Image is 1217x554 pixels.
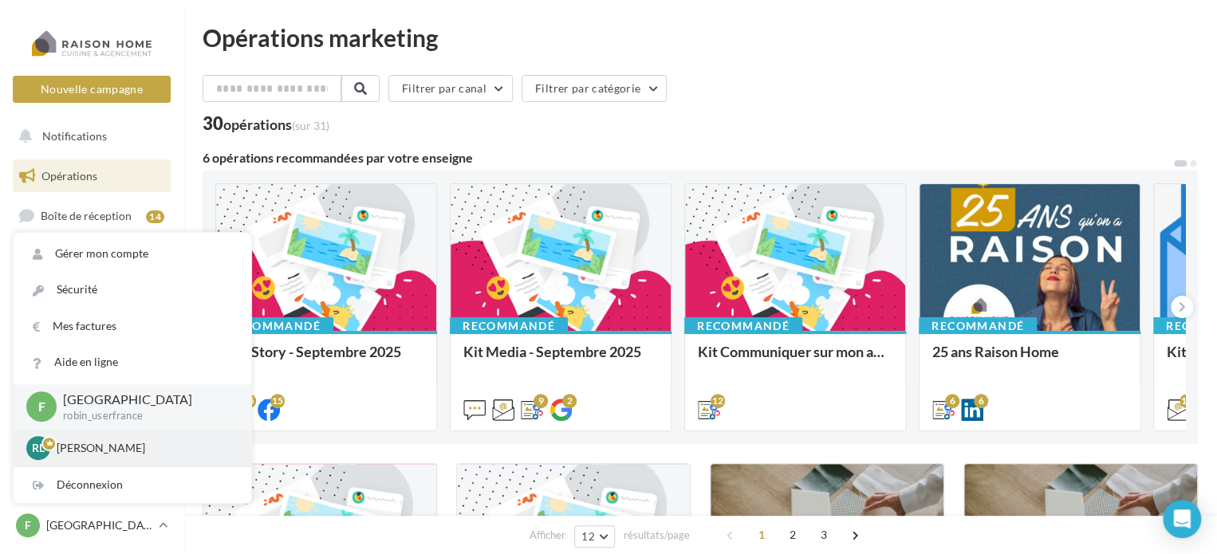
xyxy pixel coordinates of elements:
button: Notifications [10,120,167,153]
div: 25 ans Raison Home [932,344,1127,375]
a: Gérer mon compte [14,236,251,272]
a: Campagnes [10,280,174,313]
div: 12 [711,394,725,408]
button: Filtrer par canal [388,75,513,102]
a: Aide en ligne [14,344,251,380]
a: Contacts [10,319,174,352]
div: 15 [270,394,285,408]
span: Opérations [41,169,97,183]
div: 6 [945,394,959,408]
span: résultats/page [624,528,690,543]
button: Nouvelle campagne [13,76,171,103]
span: F [25,517,31,533]
span: 2 [780,522,805,548]
span: 1 [749,522,774,548]
span: Notifications [42,129,107,143]
span: RL [32,440,45,456]
a: Visibilité en ligne [10,240,174,273]
div: 12 [1180,394,1194,408]
a: Boîte de réception14 [10,198,174,233]
div: 6 opérations recommandées par votre enseigne [203,151,1172,164]
div: opérations [223,117,329,132]
a: Opérations [10,159,174,193]
p: [GEOGRAPHIC_DATA] [63,391,226,409]
span: 12 [581,530,595,543]
div: Recommandé [450,317,568,335]
div: 14 [146,210,164,223]
div: 2 [562,394,577,408]
a: Sécurité [14,272,251,308]
a: Calendrier [10,399,174,432]
span: 3 [811,522,837,548]
div: 9 [534,394,548,408]
div: 30 [203,115,329,132]
button: 12 [574,525,615,548]
button: Filtrer par catégorie [522,75,667,102]
p: robin_userfrance [63,409,226,423]
span: Afficher [530,528,565,543]
a: Médiathèque [10,359,174,392]
span: (sur 31) [292,119,329,132]
div: Open Intercom Messenger [1163,500,1201,538]
div: Kit Media - Septembre 2025 [463,344,658,375]
a: F [GEOGRAPHIC_DATA] [13,510,171,540]
div: Recommandé [919,317,1037,335]
div: Kit Communiquer sur mon activité [698,344,892,375]
div: Déconnexion [14,467,251,503]
p: [PERSON_NAME] [57,440,232,456]
a: Mes factures [14,308,251,344]
span: Boîte de réception [41,209,132,222]
div: Recommandé [215,317,333,335]
span: F [38,398,45,416]
div: Recommandé [684,317,802,335]
div: Kit Story - Septembre 2025 [229,344,423,375]
div: Opérations marketing [203,26,1198,49]
div: 6 [974,394,988,408]
a: Affiliés [10,438,174,466]
p: [GEOGRAPHIC_DATA] [46,517,152,533]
